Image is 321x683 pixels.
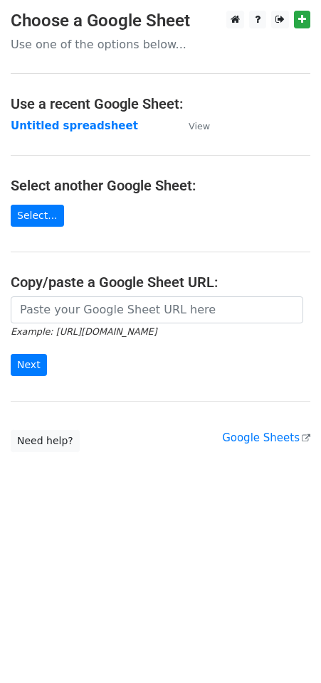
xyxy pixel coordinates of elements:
input: Paste your Google Sheet URL here [11,296,303,323]
a: Google Sheets [222,431,310,444]
small: View [189,121,210,131]
a: Select... [11,205,64,227]
a: View [174,119,210,132]
h3: Choose a Google Sheet [11,11,310,31]
input: Next [11,354,47,376]
h4: Use a recent Google Sheet: [11,95,310,112]
h4: Select another Google Sheet: [11,177,310,194]
a: Untitled spreadsheet [11,119,138,132]
small: Example: [URL][DOMAIN_NAME] [11,326,157,337]
h4: Copy/paste a Google Sheet URL: [11,274,310,291]
a: Need help? [11,430,80,452]
p: Use one of the options below... [11,37,310,52]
